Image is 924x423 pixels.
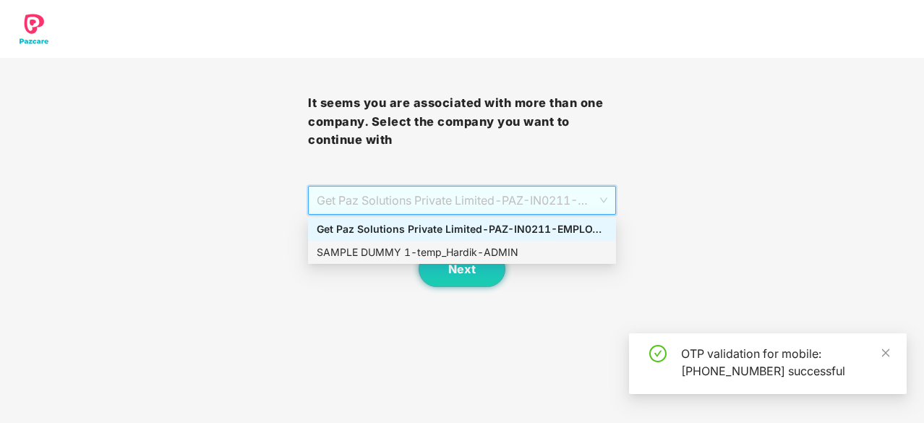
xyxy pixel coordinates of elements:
[448,262,476,276] span: Next
[681,345,889,380] div: OTP validation for mobile: [PHONE_NUMBER] successful
[649,345,667,362] span: check-circle
[317,244,607,260] div: SAMPLE DUMMY 1 - temp_Hardik - ADMIN
[881,348,891,358] span: close
[317,187,607,214] span: Get Paz Solutions Private Limited - PAZ-IN0211 - EMPLOYEE
[308,94,616,150] h3: It seems you are associated with more than one company. Select the company you want to continue with
[317,221,607,237] div: Get Paz Solutions Private Limited - PAZ-IN0211 - EMPLOYEE
[419,251,505,287] button: Next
